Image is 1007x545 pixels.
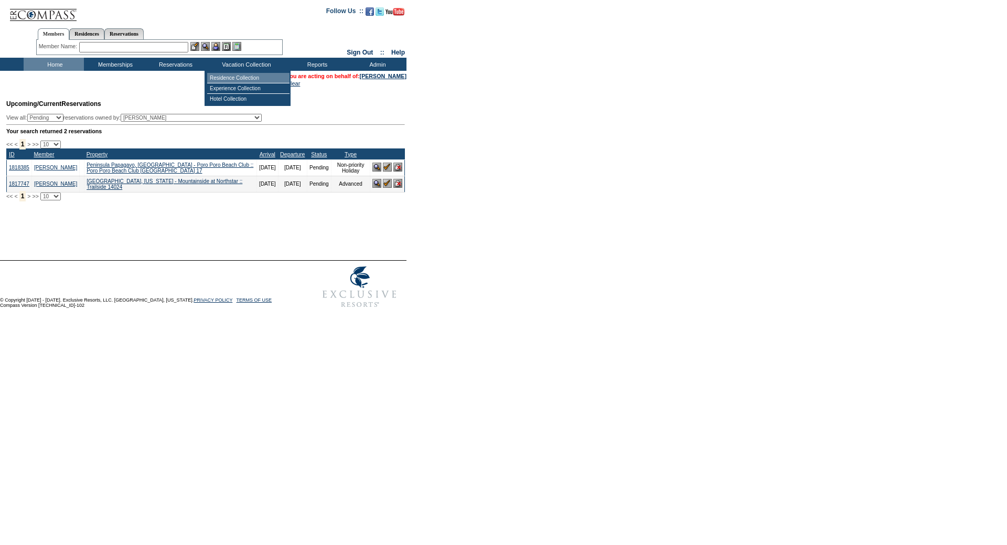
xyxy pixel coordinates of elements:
[207,83,290,94] td: Experience Collection
[32,193,38,199] span: >>
[307,159,331,176] td: Pending
[32,141,38,147] span: >>
[257,159,278,176] td: [DATE]
[372,179,381,188] img: View Reservation
[331,176,370,192] td: Advanced
[286,73,406,79] span: You are acting on behalf of:
[313,261,406,313] img: Exclusive Resorts
[385,10,404,17] a: Subscribe to our YouTube Channel
[14,193,17,199] span: <
[366,10,374,17] a: Become our fan on Facebook
[69,28,104,39] a: Residences
[286,80,300,87] a: Clear
[27,193,30,199] span: >
[232,42,241,51] img: b_calculator.gif
[257,176,278,192] td: [DATE]
[280,151,305,157] a: Departure
[385,8,404,16] img: Subscribe to our YouTube Channel
[6,193,13,199] span: <<
[34,181,77,187] a: [PERSON_NAME]
[383,163,392,172] img: Confirm Reservation
[6,100,101,108] span: Reservations
[393,163,402,172] img: Cancel Reservation
[345,151,357,157] a: Type
[346,58,406,71] td: Admin
[393,179,402,188] img: Cancel Reservation
[6,114,266,122] div: View all: reservations owned by:
[6,100,61,108] span: Upcoming/Current
[9,151,15,157] a: ID
[380,49,384,56] span: ::
[84,58,144,71] td: Memberships
[104,28,144,39] a: Reservations
[14,141,17,147] span: <
[207,73,290,83] td: Residence Collection
[307,176,331,192] td: Pending
[260,151,275,157] a: Arrival
[9,181,29,187] a: 1817747
[372,163,381,172] img: View Reservation
[9,165,29,170] a: 1818385
[6,141,13,147] span: <<
[207,94,290,104] td: Hotel Collection
[360,73,406,79] a: [PERSON_NAME]
[376,7,384,16] img: Follow us on Twitter
[278,176,307,192] td: [DATE]
[6,128,405,134] div: Your search returned 2 reservations
[205,58,286,71] td: Vacation Collection
[211,42,220,51] img: Impersonate
[278,159,307,176] td: [DATE]
[222,42,231,51] img: Reservations
[24,58,84,71] td: Home
[87,151,108,157] a: Property
[144,58,205,71] td: Reservations
[366,7,374,16] img: Become our fan on Facebook
[376,10,384,17] a: Follow us on Twitter
[347,49,373,56] a: Sign Out
[38,28,70,40] a: Members
[27,141,30,147] span: >
[87,162,253,174] a: Peninsula Papagayo, [GEOGRAPHIC_DATA] - Poro Poro Beach Club :: Poro Poro Beach Club [GEOGRAPHIC_...
[194,297,232,303] a: PRIVACY POLICY
[34,165,77,170] a: [PERSON_NAME]
[190,42,199,51] img: b_edit.gif
[19,139,26,149] span: 1
[87,178,242,190] a: [GEOGRAPHIC_DATA], [US_STATE] - Mountainside at Northstar :: Trailside 14024
[383,179,392,188] img: Confirm Reservation
[34,151,54,157] a: Member
[326,6,363,19] td: Follow Us ::
[391,49,405,56] a: Help
[201,42,210,51] img: View
[237,297,272,303] a: TERMS OF USE
[331,159,370,176] td: Non-priority Holiday
[311,151,327,157] a: Status
[286,58,346,71] td: Reports
[39,42,79,51] div: Member Name:
[19,191,26,201] span: 1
